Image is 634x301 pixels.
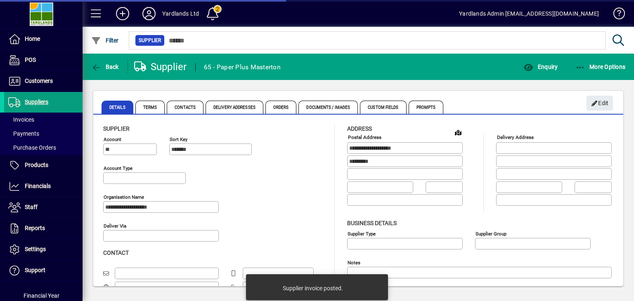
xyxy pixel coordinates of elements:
span: Invoices [8,116,34,123]
span: Address [347,125,372,132]
span: Financials [25,183,51,189]
span: Reports [25,225,45,231]
button: More Options [573,59,628,74]
a: View on map [452,126,465,139]
span: Customers [25,78,53,84]
button: Edit [587,96,613,111]
span: Filter [91,37,119,44]
div: Yardlands Admin [EMAIL_ADDRESS][DOMAIN_NAME] [459,7,599,20]
span: Enquiry [523,63,558,70]
mat-label: Supplier group [475,230,506,236]
span: Supplier [139,36,161,45]
span: Custom Fields [360,101,406,114]
mat-label: Notes [348,259,360,265]
mat-label: Sort key [170,136,187,142]
app-page-header-button: Back [83,59,128,74]
span: Contact [103,249,129,256]
mat-label: Organisation name [104,194,144,200]
span: Staff [25,204,38,210]
a: Products [4,155,83,176]
span: Home [25,35,40,42]
span: Contacts [167,101,203,114]
div: Supplier [134,60,187,73]
span: Purchase Orders [8,144,56,151]
span: Products [25,162,48,168]
span: Financial Year [24,292,59,299]
a: Staff [4,197,83,218]
span: Orders [265,101,297,114]
mat-label: Account Type [104,165,132,171]
a: Invoices [4,113,83,127]
span: Back [91,63,119,70]
button: Filter [89,33,121,48]
button: Add [109,6,136,21]
a: POS [4,50,83,71]
span: Delivery Addresses [206,101,263,114]
span: Supplier [103,125,130,132]
a: Reports [4,218,83,239]
span: Suppliers [25,99,48,105]
button: Enquiry [521,59,560,74]
span: Payments [8,130,39,137]
a: Support [4,260,83,281]
span: Terms [135,101,165,114]
span: More Options [575,63,626,70]
span: POS [25,56,36,63]
span: Edit [591,96,609,110]
span: Prompts [409,101,444,114]
mat-label: Supplier type [348,230,376,236]
span: Support [25,267,45,273]
div: Yardlands Ltd [162,7,199,20]
div: Supplier invoice posted. [283,284,343,292]
mat-label: Deliver via [104,223,126,229]
button: Back [89,59,121,74]
a: Customers [4,71,83,92]
span: Documents / Images [298,101,358,114]
span: Details [102,101,133,114]
a: Settings [4,239,83,260]
span: Settings [25,246,46,252]
a: Knowledge Base [607,2,624,28]
a: Financials [4,176,83,197]
a: Home [4,29,83,49]
span: Business details [347,220,397,226]
mat-label: Account [104,136,121,142]
a: Purchase Orders [4,141,83,155]
div: 65 - Paper Plus Masterton [204,61,281,74]
button: Profile [136,6,162,21]
a: Payments [4,127,83,141]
